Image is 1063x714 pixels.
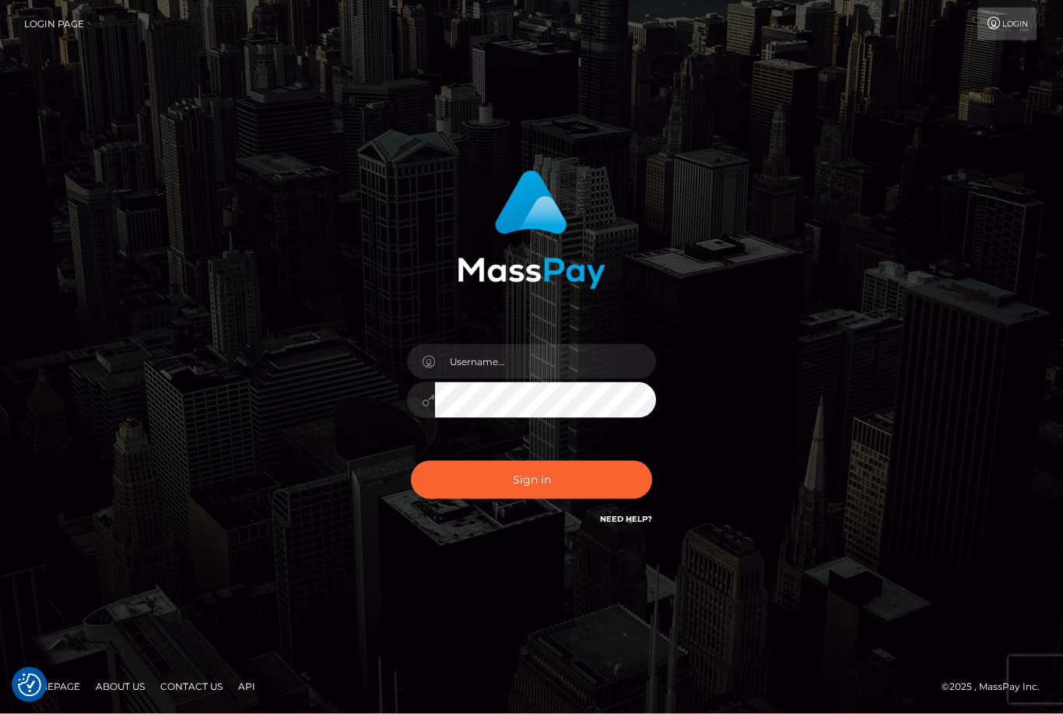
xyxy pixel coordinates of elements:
a: API [232,674,261,698]
a: Contact Us [154,674,229,698]
button: Consent Preferences [18,674,41,697]
button: Sign in [411,461,652,499]
a: Homepage [17,674,86,698]
div: © 2025 , MassPay Inc. [942,678,1051,695]
a: About Us [89,674,151,698]
img: Revisit consent button [18,674,41,697]
a: Need Help? [600,514,652,524]
a: Login [977,8,1037,40]
input: Username... [435,344,656,379]
a: Login Page [24,8,84,40]
img: MassPay Login [458,171,605,290]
